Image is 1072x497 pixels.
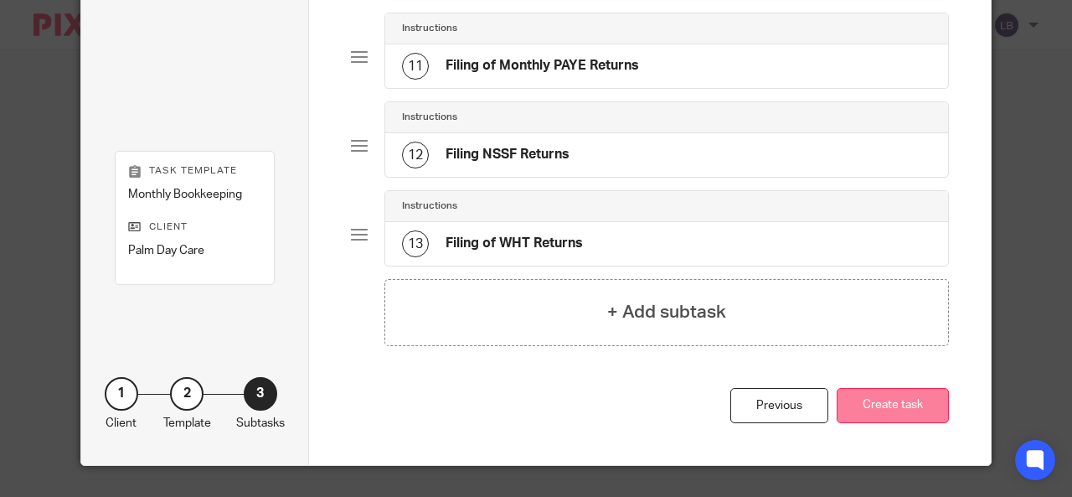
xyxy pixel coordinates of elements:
[402,199,457,213] h4: Instructions
[402,22,457,35] h4: Instructions
[170,377,204,411] div: 2
[402,230,429,257] div: 13
[128,164,261,178] p: Task template
[244,377,277,411] div: 3
[837,388,949,424] button: Create task
[730,388,828,424] div: Previous
[163,415,211,432] p: Template
[128,220,261,234] p: Client
[402,53,429,80] div: 11
[128,186,261,203] p: Monthly Bookkeeping
[446,235,583,252] h4: Filing of WHT Returns
[105,377,138,411] div: 1
[446,57,639,75] h4: Filing of Monthly PAYE Returns
[128,242,261,259] p: Palm Day Care
[446,146,569,163] h4: Filing NSSF Returns
[402,111,457,124] h4: Instructions
[106,415,137,432] p: Client
[402,142,429,168] div: 12
[607,299,726,325] h4: + Add subtask
[236,415,285,432] p: Subtasks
